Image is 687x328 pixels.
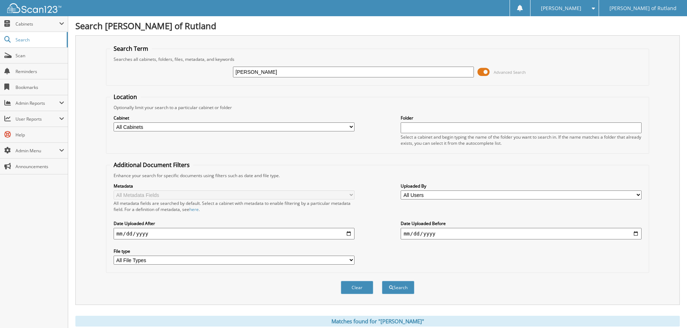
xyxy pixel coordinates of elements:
[16,163,64,170] span: Announcements
[16,84,64,90] span: Bookmarks
[114,200,354,212] div: All metadata fields are searched by default. Select a cabinet with metadata to enable filtering b...
[110,172,645,179] div: Enhance your search for specific documents using filters such as date and file type.
[494,69,526,75] span: Advanced Search
[16,132,64,138] span: Help
[189,206,199,212] a: here
[401,228,642,239] input: end
[114,220,354,226] label: Date Uploaded After
[16,148,59,154] span: Admin Menu
[16,68,64,75] span: Reminders
[75,316,680,327] div: Matches found for "[PERSON_NAME]"
[110,93,141,101] legend: Location
[341,281,373,294] button: Clear
[16,37,63,43] span: Search
[114,115,354,121] label: Cabinet
[114,248,354,254] label: File type
[401,220,642,226] label: Date Uploaded Before
[401,183,642,189] label: Uploaded By
[401,115,642,121] label: Folder
[16,21,59,27] span: Cabinets
[7,3,61,13] img: scan123-logo-white.svg
[16,100,59,106] span: Admin Reports
[541,6,581,10] span: [PERSON_NAME]
[110,56,645,62] div: Searches all cabinets, folders, files, metadata, and keywords
[401,134,642,146] div: Select a cabinet and begin typing the name of the folder you want to search in. If the name match...
[609,6,677,10] span: [PERSON_NAME] of Rutland
[114,228,354,239] input: start
[382,281,414,294] button: Search
[16,116,59,122] span: User Reports
[110,104,645,111] div: Optionally limit your search to a particular cabinet or folder
[75,20,680,32] h1: Search [PERSON_NAME] of Rutland
[114,183,354,189] label: Metadata
[110,161,193,169] legend: Additional Document Filters
[110,45,152,53] legend: Search Term
[16,53,64,59] span: Scan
